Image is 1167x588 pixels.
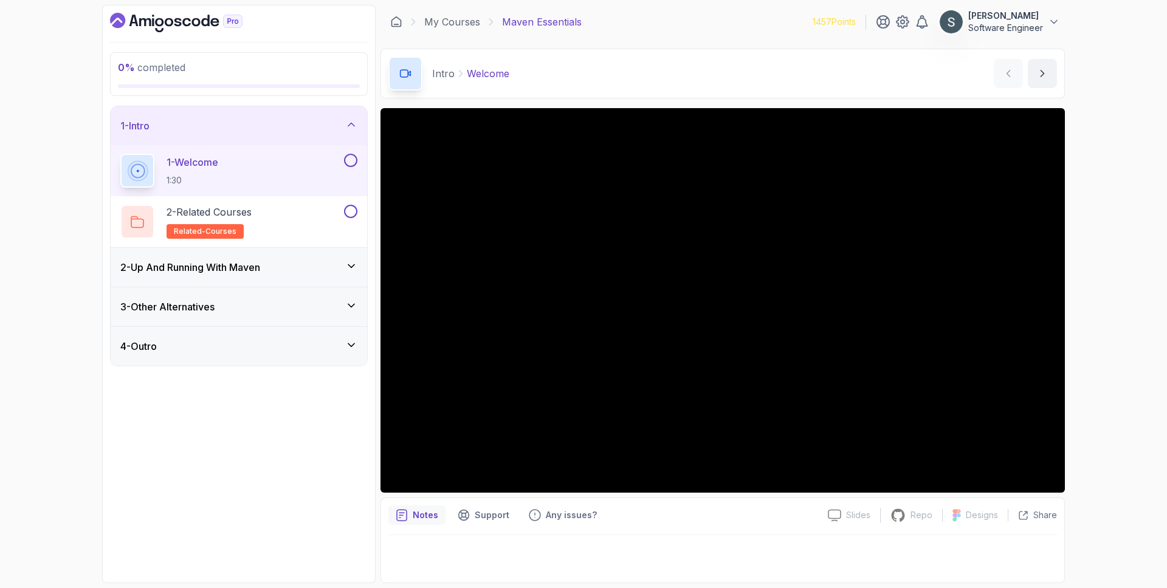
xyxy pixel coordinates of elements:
span: related-courses [174,227,236,236]
p: Share [1033,509,1057,521]
p: 1457 Points [813,16,856,28]
p: Repo [911,509,932,521]
p: Notes [413,509,438,521]
p: [PERSON_NAME] [968,10,1043,22]
a: Dashboard [110,13,270,32]
a: Dashboard [390,16,402,28]
button: notes button [388,505,446,525]
img: user profile image [940,10,963,33]
p: 1 - Welcome [167,155,218,169]
button: 2-Related Coursesrelated-courses [120,205,357,239]
button: 3-Other Alternatives [111,287,367,326]
h3: 2 - Up And Running With Maven [120,260,260,275]
p: Slides [846,509,870,521]
p: Intro [432,66,455,81]
iframe: 1 - Hi [380,108,1065,493]
span: 0 % [118,61,135,73]
p: Any issues? [546,509,597,521]
p: Designs [966,509,998,521]
button: next content [1028,59,1057,88]
button: Support button [450,505,517,525]
button: 4-Outro [111,327,367,366]
button: previous content [994,59,1023,88]
button: 1-Welcome1:30 [120,154,357,188]
h3: 4 - Outro [120,339,157,354]
p: 2 - Related Courses [167,205,252,219]
p: Maven Essentials [502,15,582,29]
button: Feedback button [522,505,604,525]
button: Share [1008,509,1057,521]
p: Software Engineer [968,22,1043,34]
button: 2-Up And Running With Maven [111,248,367,287]
p: Welcome [467,66,509,81]
a: My Courses [424,15,480,29]
h3: 3 - Other Alternatives [120,299,215,314]
span: completed [118,61,185,73]
p: Support [475,509,509,521]
button: 1-Intro [111,106,367,145]
h3: 1 - Intro [120,118,150,133]
button: user profile image[PERSON_NAME]Software Engineer [939,10,1060,34]
p: 1:30 [167,174,218,186]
